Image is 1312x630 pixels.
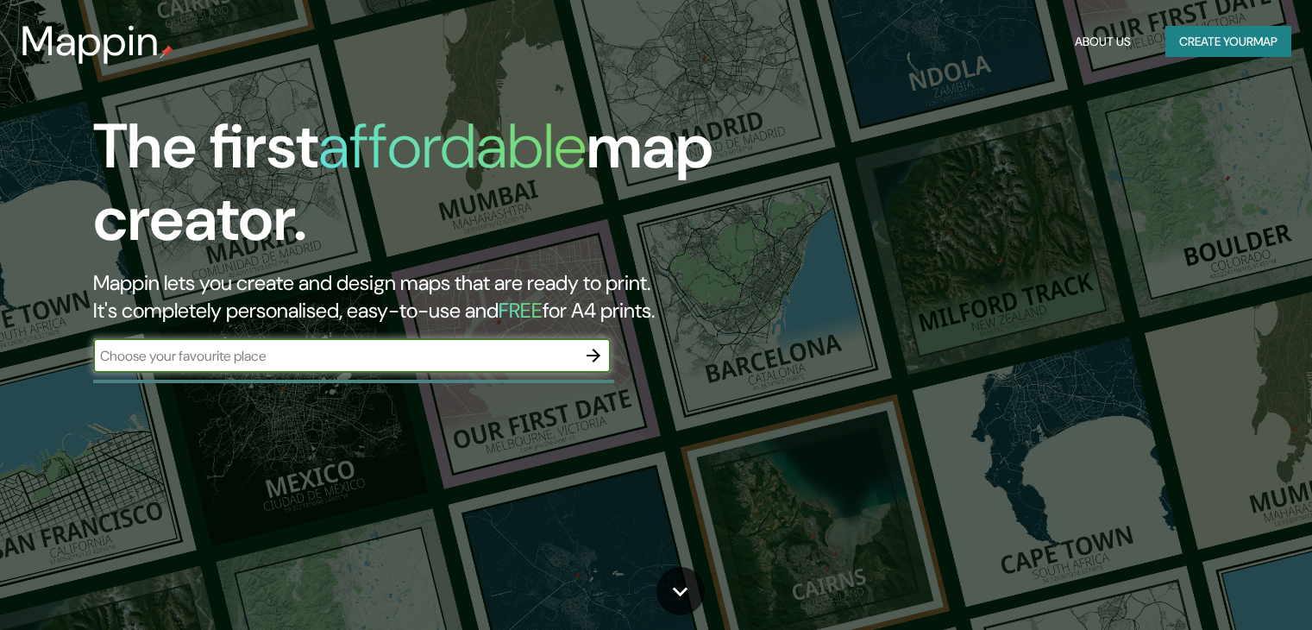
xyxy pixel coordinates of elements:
h5: FREE [499,297,543,324]
h1: The first map creator. [93,110,750,269]
h1: affordable [318,106,587,186]
button: About Us [1068,26,1138,58]
img: mappin-pin [160,45,173,59]
h2: Mappin lets you create and design maps that are ready to print. It's completely personalised, eas... [93,269,750,324]
input: Choose your favourite place [93,346,576,366]
h3: Mappin [21,17,160,66]
iframe: Help widget launcher [1158,563,1293,611]
button: Create yourmap [1165,26,1291,58]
